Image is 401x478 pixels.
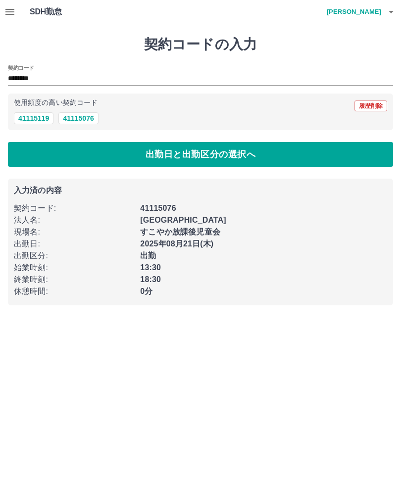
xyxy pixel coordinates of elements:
[14,99,98,106] p: 使用頻度の高い契約コード
[140,204,176,212] b: 41115076
[14,187,387,194] p: 入力済の内容
[14,238,134,250] p: 出勤日 :
[8,64,34,72] h2: 契約コード
[14,202,134,214] p: 契約コード :
[58,112,98,124] button: 41115076
[8,36,393,53] h1: 契約コードの入力
[354,100,387,111] button: 履歴削除
[140,287,152,295] b: 0分
[8,142,393,167] button: 出勤日と出勤区分の選択へ
[14,286,134,297] p: 休憩時間 :
[140,275,161,284] b: 18:30
[140,228,220,236] b: すこやか放課後児童会
[14,226,134,238] p: 現場名 :
[140,216,226,224] b: [GEOGRAPHIC_DATA]
[14,274,134,286] p: 終業時刻 :
[14,262,134,274] p: 始業時刻 :
[140,263,161,272] b: 13:30
[140,239,213,248] b: 2025年08月21日(木)
[14,214,134,226] p: 法人名 :
[14,112,53,124] button: 41115119
[140,251,156,260] b: 出勤
[14,250,134,262] p: 出勤区分 :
